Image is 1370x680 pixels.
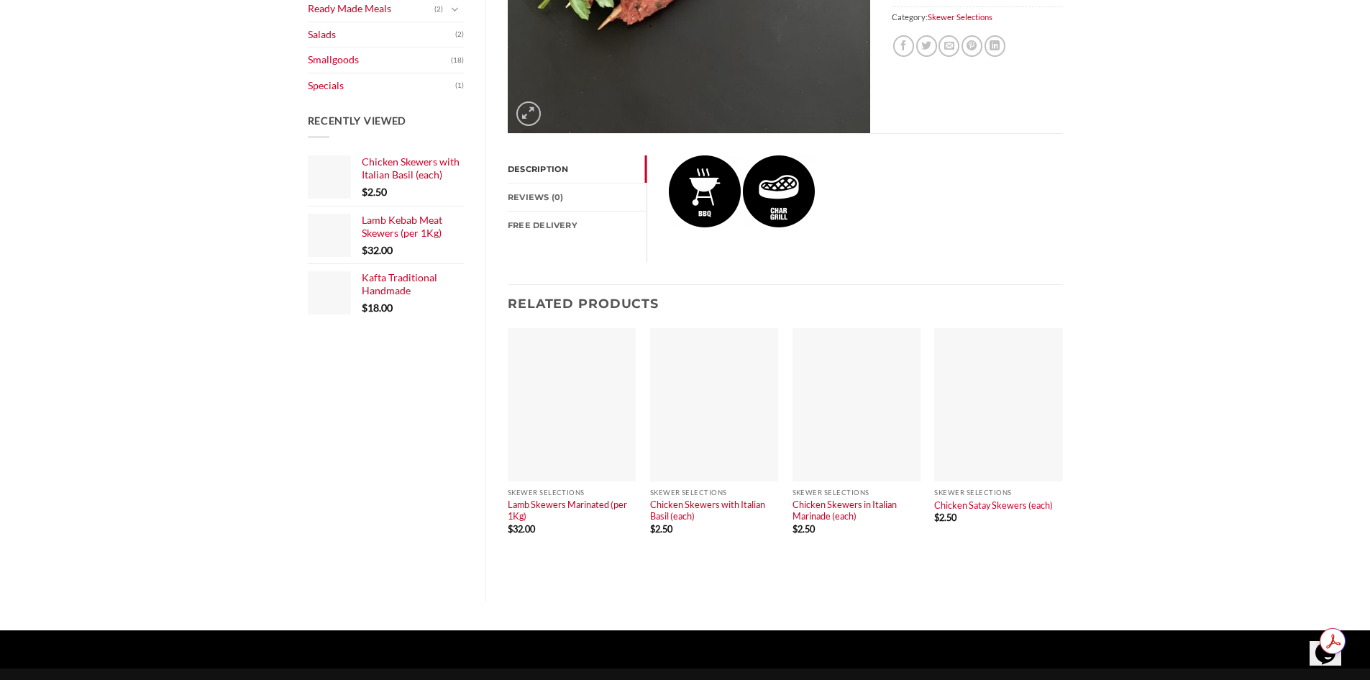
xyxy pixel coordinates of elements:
a: Specials [308,73,456,99]
a: Chicken Skewers with Italian Basil (each) [362,155,465,182]
span: $ [362,186,367,198]
iframe: chat widget [1310,622,1356,666]
bdi: 2.50 [362,186,387,198]
p: Skewer Selections [934,489,1062,497]
a: Kafta Traditional Handmade [362,271,465,298]
span: $ [934,512,939,523]
a: Chicken Satay Skewers (each) [934,499,1053,511]
span: Lamb Kebab Meat Skewers (per 1Kg) [362,214,442,239]
h3: Related products [508,285,1063,322]
span: $ [362,244,367,256]
p: Skewer Selections [508,489,636,497]
span: Chicken Skewers with Italian Basil (each) [362,155,460,181]
span: Recently Viewed [308,114,407,127]
bdi: 32.00 [362,244,393,256]
span: $ [508,523,513,535]
p: Skewer Selections [650,489,778,497]
bdi: 2.50 [650,523,672,535]
bdi: 2.50 [934,512,956,523]
span: $ [362,302,367,314]
img: Chicken Skewers - Italian Marinated (each) [793,328,921,482]
a: Description [508,155,647,183]
img: Kafta Skewers (each) [743,155,815,227]
a: Skewer Selections [928,12,992,22]
span: $ [650,523,655,535]
bdi: 2.50 [793,523,815,535]
bdi: 32.00 [508,523,535,535]
img: Chicken_Skewers_with_Italian_Basil [650,328,778,482]
a: Reviews (0) [508,183,647,211]
a: Smallgoods [308,47,452,73]
a: Share on Facebook [893,35,914,56]
a: Share on LinkedIn [985,35,1005,56]
a: Chicken Skewers in Italian Marinade (each) [793,499,921,522]
a: Email to a Friend [939,35,959,56]
a: Lamb Kebab Meat Skewers (per 1Kg) [362,214,465,240]
a: Pin on Pinterest [962,35,982,56]
a: Chicken Skewers with Italian Basil (each) [650,499,778,522]
span: $ [793,523,798,535]
img: Chicken-Satay-Skewers [934,328,1062,482]
img: Kafta Skewers (each) [669,155,741,227]
button: Toggle [447,1,464,17]
span: Category: [892,6,1062,27]
span: (1) [455,75,464,96]
a: FREE Delivery [508,212,647,239]
a: Zoom [516,101,541,126]
a: Salads [308,22,456,47]
img: Lamb-Skewers-Marinated [508,328,636,482]
span: Kafta Traditional Handmade [362,271,437,296]
p: Skewer Selections [793,489,921,497]
span: (2) [455,24,464,45]
a: Share on Twitter [916,35,937,56]
span: (18) [451,50,464,71]
bdi: 18.00 [362,302,393,314]
a: Lamb Skewers Marinated (per 1Kg) [508,499,636,522]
